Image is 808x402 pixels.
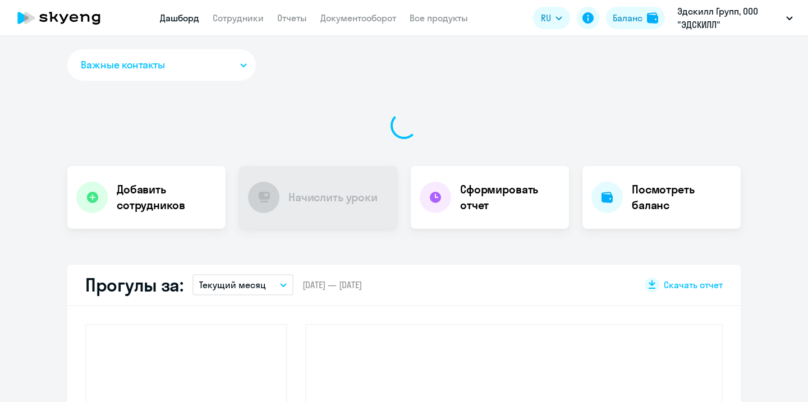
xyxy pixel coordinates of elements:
button: Балансbalance [606,7,665,29]
span: [DATE] — [DATE] [302,279,362,291]
a: Отчеты [277,12,307,24]
button: Важные контакты [67,49,256,81]
a: Документооборот [320,12,396,24]
h4: Добавить сотрудников [117,182,217,213]
h4: Посмотреть баланс [632,182,732,213]
a: Дашборд [160,12,199,24]
p: Текущий месяц [199,278,266,292]
div: Баланс [613,11,642,25]
span: Скачать отчет [664,279,723,291]
p: Эдскилл Групп, ООО "ЭДСКИЛЛ" [677,4,782,31]
span: Важные контакты [81,58,165,72]
h2: Прогулы за: [85,274,183,296]
a: Сотрудники [213,12,264,24]
h4: Начислить уроки [288,190,378,205]
button: RU [533,7,570,29]
img: balance [647,12,658,24]
button: Эдскилл Групп, ООО "ЭДСКИЛЛ" [672,4,798,31]
h4: Сформировать отчет [460,182,560,213]
a: Все продукты [410,12,468,24]
span: RU [541,11,551,25]
button: Текущий месяц [192,274,293,295]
